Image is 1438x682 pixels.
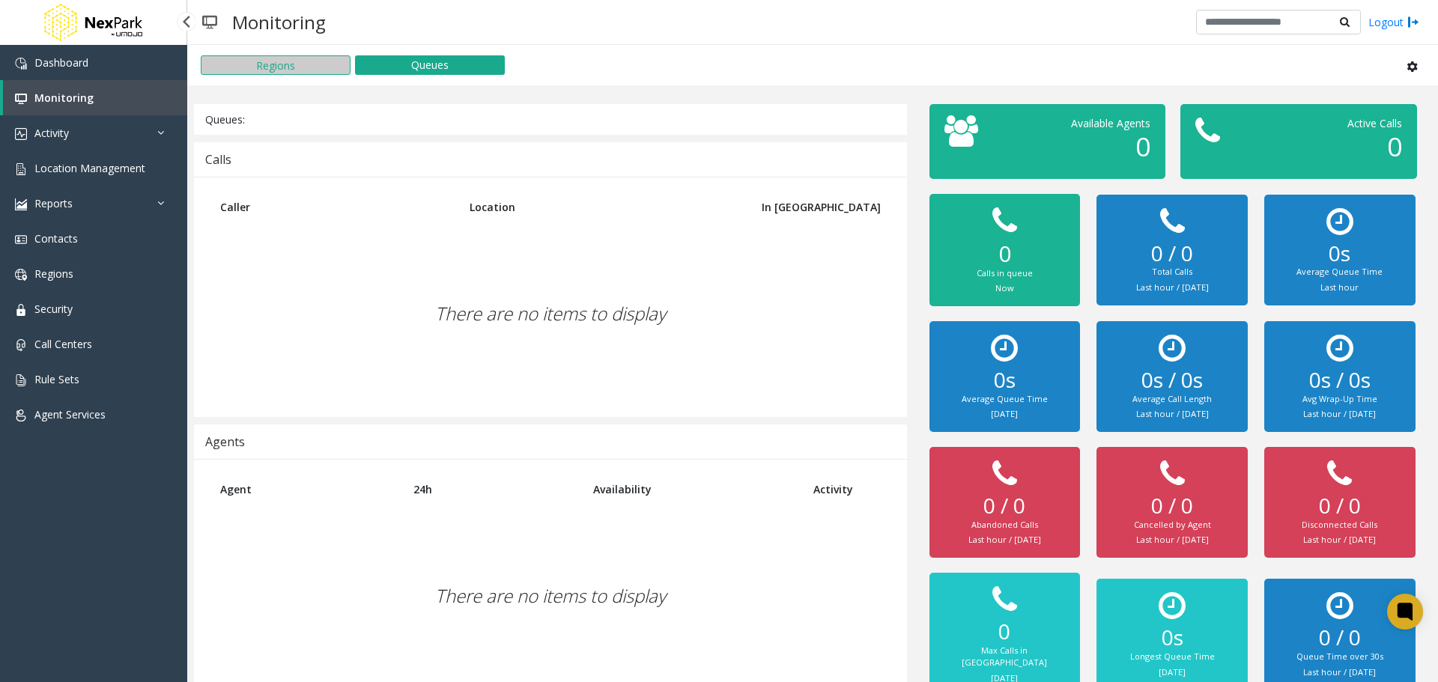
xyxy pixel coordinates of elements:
[1071,116,1150,130] span: Available Agents
[995,282,1014,293] small: Now
[34,126,69,140] span: Activity
[723,189,892,225] th: In [GEOGRAPHIC_DATA]
[355,55,505,75] button: Queues
[1368,14,1419,30] a: Logout
[1279,519,1400,532] div: Disconnected Calls
[202,4,217,40] img: pageIcon
[1347,116,1402,130] span: Active Calls
[944,240,1065,267] h2: 0
[582,471,802,508] th: Availability
[34,196,73,210] span: Reports
[3,80,187,115] a: Monitoring
[205,432,245,451] div: Agents
[1111,625,1232,651] h2: 0s
[968,534,1041,545] small: Last hour / [DATE]
[34,55,88,70] span: Dashboard
[1111,493,1232,519] h2: 0 / 0
[1387,129,1402,164] span: 0
[209,189,458,225] th: Caller
[944,368,1065,393] h2: 0s
[1303,666,1376,678] small: Last hour / [DATE]
[1136,281,1209,293] small: Last hour / [DATE]
[1279,625,1400,651] h2: 0 / 0
[1111,519,1232,532] div: Cancelled by Agent
[1111,368,1232,393] h2: 0s / 0s
[1279,393,1400,406] div: Avg Wrap-Up Time
[944,645,1065,669] div: Max Calls in [GEOGRAPHIC_DATA]
[944,267,1065,280] div: Calls in queue
[402,471,583,508] th: 24h
[34,267,73,281] span: Regions
[1136,534,1209,545] small: Last hour / [DATE]
[15,58,27,70] img: 'icon'
[225,4,333,40] h3: Monitoring
[944,493,1065,519] h2: 0 / 0
[15,339,27,351] img: 'icon'
[1279,266,1400,278] div: Average Queue Time
[15,198,27,210] img: 'icon'
[15,128,27,140] img: 'icon'
[1407,14,1419,30] img: logout
[1111,266,1232,278] div: Total Calls
[802,471,892,508] th: Activity
[15,269,27,281] img: 'icon'
[15,304,27,316] img: 'icon'
[1279,493,1400,519] h2: 0 / 0
[944,619,1065,645] h2: 0
[944,519,1065,532] div: Abandoned Calls
[15,93,27,105] img: 'icon'
[201,55,351,75] button: Regions
[1279,241,1400,267] h2: 0s
[1111,393,1232,406] div: Average Call Length
[1111,651,1232,663] div: Longest Queue Time
[34,231,78,246] span: Contacts
[34,302,73,316] span: Security
[209,471,402,508] th: Agent
[34,161,145,175] span: Location Management
[15,374,27,386] img: 'icon'
[1279,651,1400,663] div: Queue Time over 30s
[991,408,1018,419] small: [DATE]
[205,112,245,127] span: Queues:
[1136,408,1209,419] small: Last hour / [DATE]
[1320,281,1359,293] small: Last hour
[1111,241,1232,267] h2: 0 / 0
[1303,534,1376,545] small: Last hour / [DATE]
[209,225,892,402] div: There are no items to display
[1303,408,1376,419] small: Last hour / [DATE]
[458,189,723,225] th: Location
[15,409,27,421] img: 'icon'
[1279,368,1400,393] h2: 0s / 0s
[944,393,1065,406] div: Average Queue Time
[34,337,92,351] span: Call Centers
[34,372,79,386] span: Rule Sets
[1159,666,1186,678] small: [DATE]
[15,163,27,175] img: 'icon'
[34,407,106,421] span: Agent Services
[1135,129,1150,164] span: 0
[205,150,231,169] div: Calls
[15,234,27,246] img: 'icon'
[34,91,94,105] span: Monitoring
